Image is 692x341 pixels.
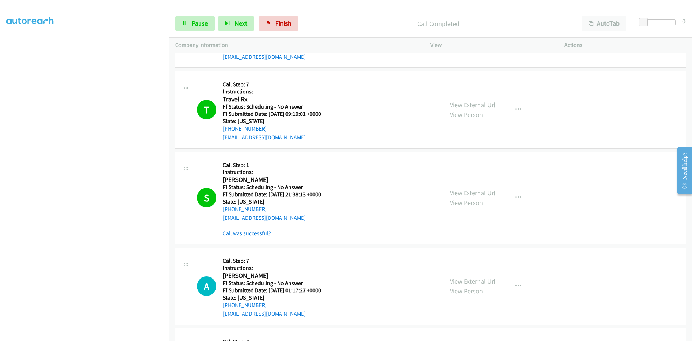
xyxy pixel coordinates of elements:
[223,110,321,118] h5: Ff Submitted Date: [DATE] 09:19:01 +0000
[223,280,321,287] h5: Ff Status: Scheduling - No Answer
[223,162,321,169] h5: Call Step: 1
[223,265,321,272] h5: Instructions:
[175,41,417,49] p: Company Information
[235,19,247,27] span: Next
[450,110,483,119] a: View Person
[308,19,569,29] p: Call Completed
[223,169,321,176] h5: Instructions:
[223,118,321,125] h5: State: [US_STATE]
[450,287,483,295] a: View Person
[450,277,496,285] a: View External Url
[197,100,216,119] h1: T
[223,294,321,301] h5: State: [US_STATE]
[223,206,267,213] a: [PHONE_NUMBER]
[223,103,321,110] h5: Ff Status: Scheduling - No Answer
[192,19,208,27] span: Pause
[450,189,496,197] a: View External Url
[275,19,292,27] span: Finish
[223,81,321,88] h5: Call Step: 7
[223,88,321,95] h5: Instructions:
[197,276,216,296] div: The call is yet to be attempted
[671,142,692,199] iframe: Resource Center
[223,310,306,317] a: [EMAIL_ADDRESS][DOMAIN_NAME]
[175,16,215,31] a: Pause
[450,101,496,109] a: View External Url
[682,16,686,26] div: 0
[223,302,267,309] a: [PHONE_NUMBER]
[197,188,216,207] h1: S
[223,125,267,132] a: [PHONE_NUMBER]
[223,95,321,104] h2: Travel Rx
[197,276,216,296] h1: A
[218,16,254,31] button: Next
[223,184,321,191] h5: Ff Status: Scheduling - No Answer
[223,230,271,237] a: Call was successful?
[223,272,321,280] h2: [PERSON_NAME]
[450,198,483,207] a: View Person
[223,191,321,198] h5: Ff Submitted Date: [DATE] 21:38:13 +0000
[643,19,676,25] div: Delay between calls (in seconds)
[223,198,321,205] h5: State: [US_STATE]
[223,53,306,60] a: [EMAIL_ADDRESS][DOMAIN_NAME]
[223,287,321,294] h5: Ff Submitted Date: [DATE] 01:17:27 +0000
[223,176,321,184] h2: [PERSON_NAME]
[223,214,306,221] a: [EMAIL_ADDRESS][DOMAIN_NAME]
[582,16,626,31] button: AutoTab
[564,41,686,49] p: Actions
[223,134,306,141] a: [EMAIL_ADDRESS][DOMAIN_NAME]
[223,257,321,265] h5: Call Step: 7
[430,41,551,49] p: View
[259,16,298,31] a: Finish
